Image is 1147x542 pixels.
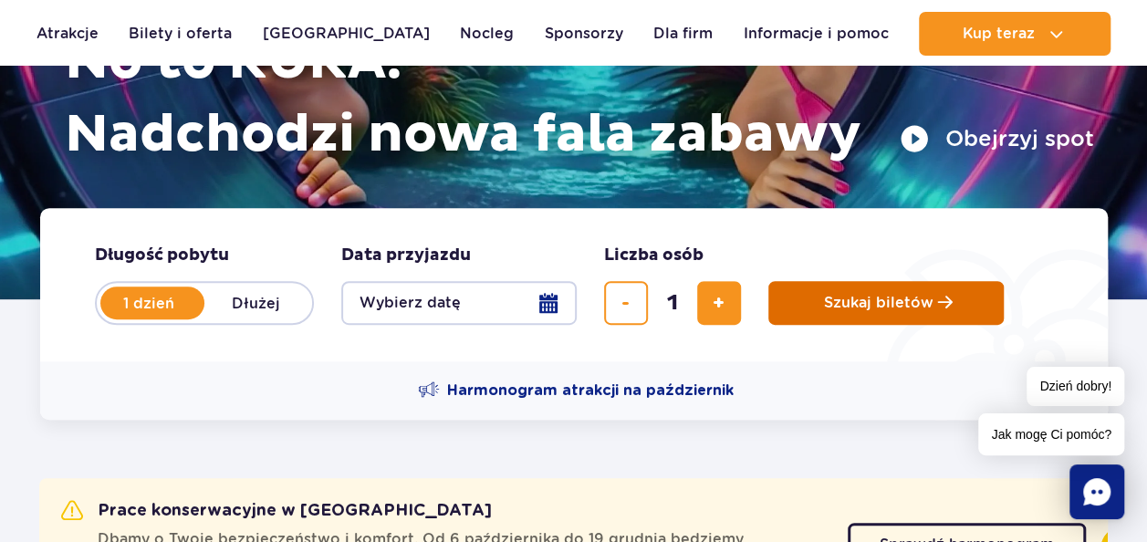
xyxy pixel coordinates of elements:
[341,245,471,266] span: Data przyjazdu
[697,281,741,325] button: dodaj bilet
[744,12,889,56] a: Informacje i pomoc
[545,12,623,56] a: Sponsorzy
[1027,367,1124,406] span: Dzień dobry!
[40,208,1108,361] form: Planowanie wizyty w Park of Poland
[95,245,229,266] span: Długość pobytu
[204,284,308,322] label: Dłużej
[447,380,734,401] span: Harmonogram atrakcji na październik
[97,284,201,322] label: 1 dzień
[604,281,648,325] button: usuń bilet
[36,12,99,56] a: Atrakcje
[341,281,577,325] button: Wybierz datę
[768,281,1004,325] button: Szukaj biletów
[460,12,514,56] a: Nocleg
[418,380,734,401] a: Harmonogram atrakcji na październik
[900,124,1094,153] button: Obejrzyj spot
[65,26,1094,172] h1: No to RURA! Nadchodzi nowa fala zabawy
[978,413,1124,455] span: Jak mogę Ci pomóc?
[129,12,232,56] a: Bilety i oferta
[1069,464,1124,519] div: Chat
[651,281,694,325] input: liczba biletów
[824,295,933,311] span: Szukaj biletów
[604,245,704,266] span: Liczba osób
[919,12,1111,56] button: Kup teraz
[653,12,713,56] a: Dla firm
[263,12,430,56] a: [GEOGRAPHIC_DATA]
[962,26,1034,42] span: Kup teraz
[61,500,492,522] h2: Prace konserwacyjne w [GEOGRAPHIC_DATA]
